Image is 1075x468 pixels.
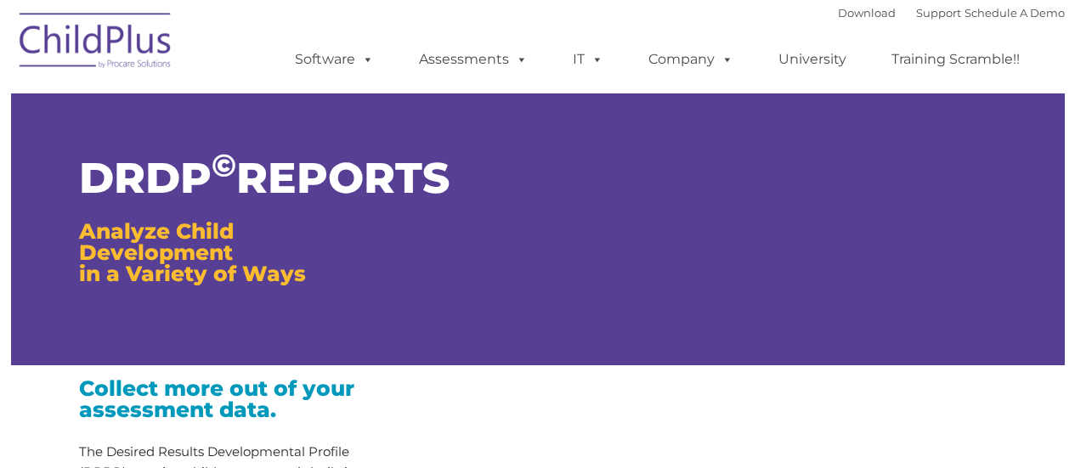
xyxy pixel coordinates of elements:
[79,261,306,286] span: in a Variety of Ways
[79,378,391,420] h3: Collect more out of your assessment data.
[761,42,863,76] a: University
[916,6,961,20] a: Support
[838,6,896,20] a: Download
[278,42,391,76] a: Software
[212,146,236,184] sup: ©
[874,42,1037,76] a: Training Scramble!!
[631,42,750,76] a: Company
[402,42,545,76] a: Assessments
[79,157,391,200] h1: DRDP REPORTS
[11,1,181,86] img: ChildPlus by Procare Solutions
[79,218,234,265] span: Analyze Child Development
[838,6,1065,20] font: |
[965,6,1065,20] a: Schedule A Demo
[556,42,620,76] a: IT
